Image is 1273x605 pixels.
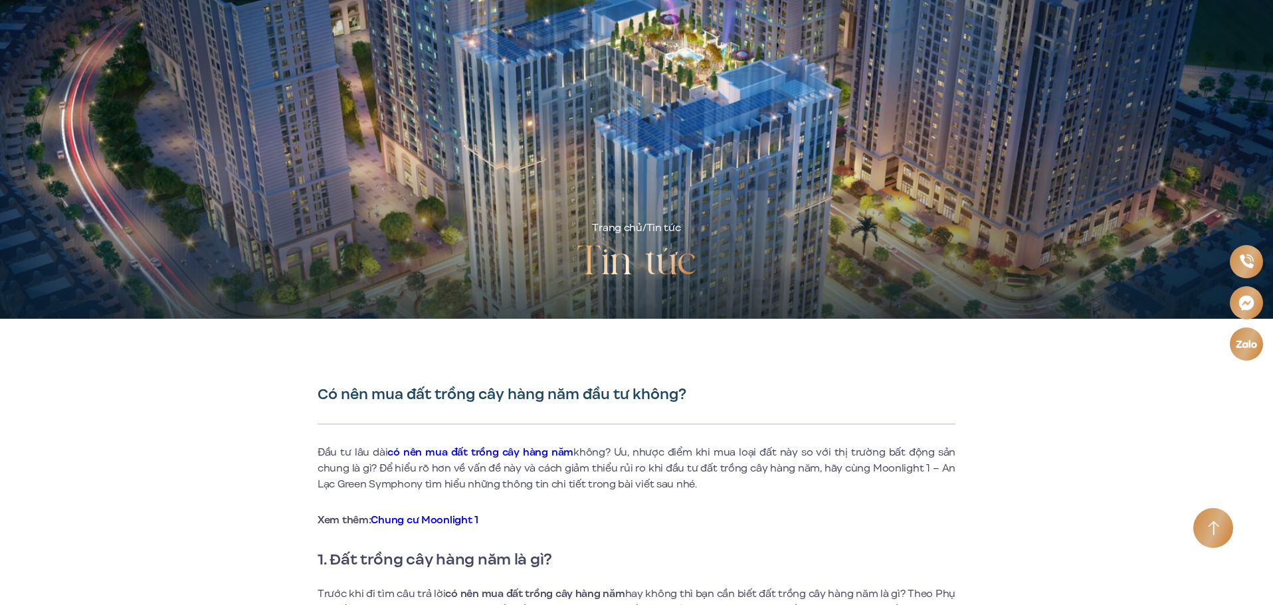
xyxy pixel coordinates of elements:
img: Arrow icon [1208,521,1219,536]
h1: Có nên mua đất trồng cây hàng năm đầu tư không? [318,385,955,404]
div: / [592,220,680,236]
span: Tin tức [646,220,681,235]
strong: Xem thêm: [318,513,478,527]
img: Messenger icon [1238,294,1255,311]
a: có nên mua đất trồng cây hàng năm [387,445,573,460]
img: Phone icon [1238,254,1254,269]
a: Trang chủ [592,220,642,235]
strong: có nên mua đất trồng cây hàng năm [445,586,625,601]
p: Đầu tư lâu dài không? Ưu, nhược điểm khi mua loại đất này so với thị trường bất động sản chung là... [318,444,955,492]
a: Chung cư Moonlight 1 [371,513,478,527]
img: Zalo icon [1235,339,1258,349]
h2: Tin tức [577,236,696,290]
strong: 1. Đất trồng cây hàng năm là gì? [318,548,552,570]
